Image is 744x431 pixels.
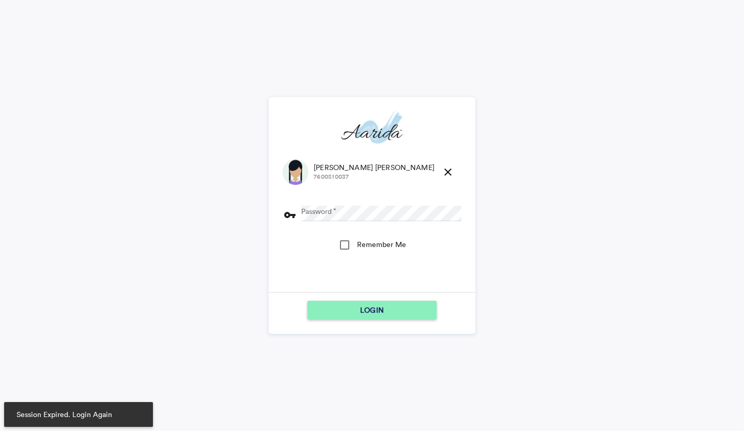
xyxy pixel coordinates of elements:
button: LOGIN [307,301,437,319]
span: 7600510037 [314,173,435,181]
span: Session Expired. Login Again [12,409,145,420]
span: LOGIN [360,301,384,319]
button: close [438,162,458,182]
md-checkbox: Remember Me [338,234,406,259]
span: [PERSON_NAME] [PERSON_NAME] [314,162,435,173]
md-icon: vpn_key [284,209,296,221]
img: default.png [283,159,308,185]
md-icon: close [442,166,454,178]
div: Remember Me [357,239,406,250]
img: aarida-optimized.png [341,109,402,148]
